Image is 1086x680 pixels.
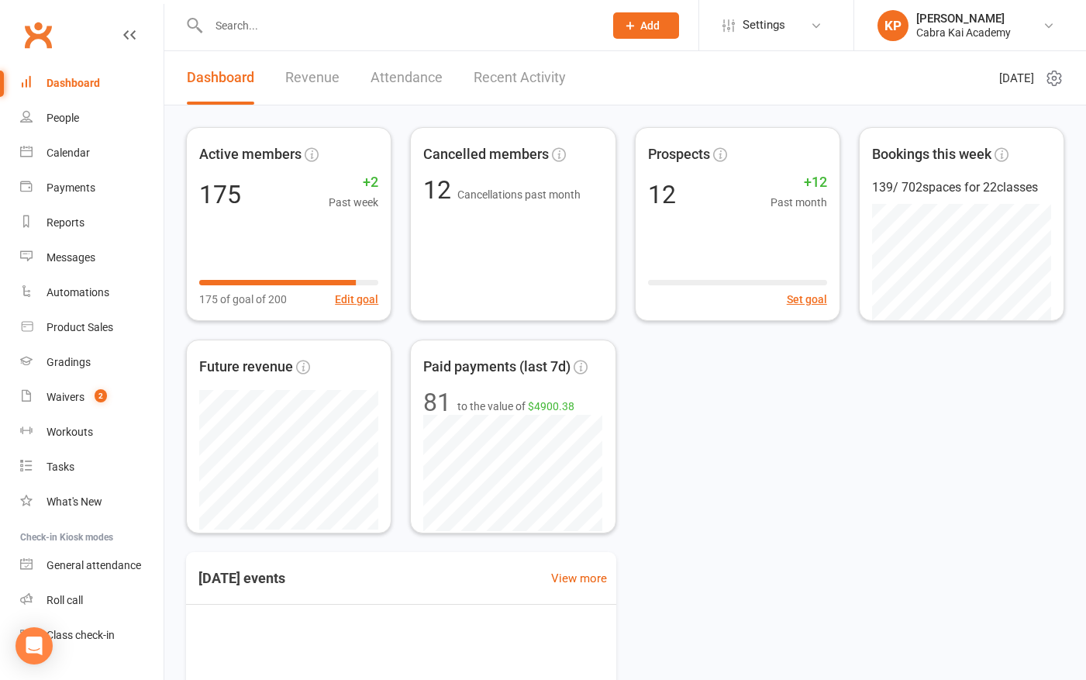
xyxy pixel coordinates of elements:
[743,8,785,43] span: Settings
[335,291,378,308] button: Edit goal
[199,143,302,166] span: Active members
[47,216,84,229] div: Reports
[640,19,660,32] span: Add
[787,291,827,308] button: Set goal
[20,415,164,450] a: Workouts
[187,51,254,105] a: Dashboard
[47,147,90,159] div: Calendar
[186,564,298,592] h3: [DATE] events
[648,182,676,207] div: 12
[20,205,164,240] a: Reports
[423,143,549,166] span: Cancelled members
[95,389,107,402] span: 2
[648,143,710,166] span: Prospects
[613,12,679,39] button: Add
[771,194,827,211] span: Past month
[329,171,378,194] span: +2
[371,51,443,105] a: Attendance
[20,66,164,101] a: Dashboard
[20,171,164,205] a: Payments
[20,548,164,583] a: General attendance kiosk mode
[47,594,83,606] div: Roll call
[20,136,164,171] a: Calendar
[457,398,574,415] span: to the value of
[47,391,84,403] div: Waivers
[872,178,1051,198] div: 139 / 702 spaces for 22 classes
[47,77,100,89] div: Dashboard
[16,627,53,664] div: Open Intercom Messenger
[199,291,287,308] span: 175 of goal of 200
[551,569,607,588] a: View more
[47,356,91,368] div: Gradings
[204,15,593,36] input: Search...
[20,380,164,415] a: Waivers 2
[47,286,109,299] div: Automations
[528,400,574,412] span: $4900.38
[47,251,95,264] div: Messages
[47,461,74,473] div: Tasks
[20,275,164,310] a: Automations
[423,390,451,415] div: 81
[47,495,102,508] div: What's New
[423,356,571,378] span: Paid payments (last 7d)
[457,188,581,201] span: Cancellations past month
[47,321,113,333] div: Product Sales
[999,69,1034,88] span: [DATE]
[771,171,827,194] span: +12
[20,618,164,653] a: Class kiosk mode
[916,12,1011,26] div: [PERSON_NAME]
[47,426,93,438] div: Workouts
[20,450,164,485] a: Tasks
[20,345,164,380] a: Gradings
[285,51,340,105] a: Revenue
[199,182,241,207] div: 175
[47,181,95,194] div: Payments
[20,240,164,275] a: Messages
[20,101,164,136] a: People
[474,51,566,105] a: Recent Activity
[19,16,57,54] a: Clubworx
[916,26,1011,40] div: Cabra Kai Academy
[20,485,164,519] a: What's New
[47,112,79,124] div: People
[199,356,293,378] span: Future revenue
[47,559,141,571] div: General attendance
[329,194,378,211] span: Past week
[47,629,115,641] div: Class check-in
[423,175,457,205] span: 12
[20,583,164,618] a: Roll call
[20,310,164,345] a: Product Sales
[872,143,991,166] span: Bookings this week
[877,10,908,41] div: KP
